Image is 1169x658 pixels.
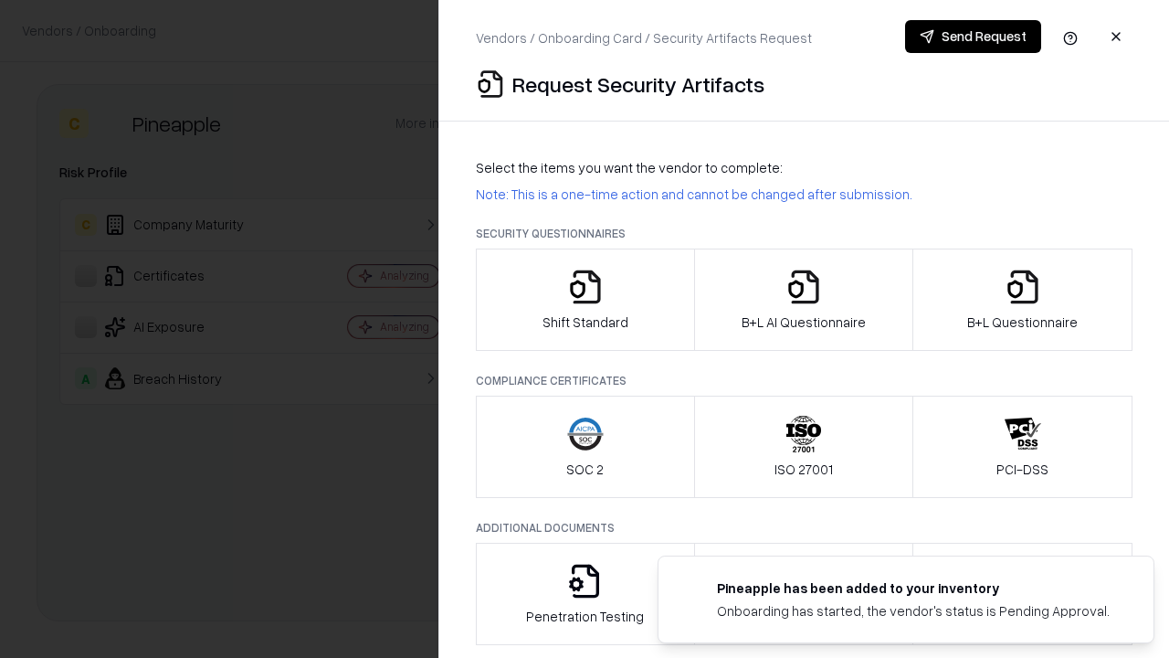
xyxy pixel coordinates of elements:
button: Privacy Policy [694,543,914,645]
button: PCI-DSS [912,396,1132,498]
img: pineappleenergy.com [680,578,702,600]
button: Send Request [905,20,1041,53]
p: ISO 27001 [774,460,833,479]
p: B+L AI Questionnaire [742,313,866,332]
p: B+L Questionnaire [967,313,1078,332]
p: Security Questionnaires [476,226,1132,241]
p: SOC 2 [566,460,604,479]
p: Vendors / Onboarding Card / Security Artifacts Request [476,28,812,48]
button: Penetration Testing [476,543,695,645]
p: Additional Documents [476,520,1132,536]
button: B+L Questionnaire [912,249,1132,351]
button: Data Processing Agreement [912,543,1132,645]
button: B+L AI Questionnaire [694,249,914,351]
button: SOC 2 [476,396,695,498]
button: Shift Standard [476,249,695,351]
p: Request Security Artifacts [512,69,764,99]
p: Shift Standard [542,313,628,332]
p: PCI-DSS [996,460,1048,479]
p: Select the items you want the vendor to complete: [476,158,1132,177]
button: ISO 27001 [694,396,914,498]
div: Pineapple has been added to your inventory [717,578,1110,598]
p: Penetration Testing [526,607,644,626]
p: Note: This is a one-time action and cannot be changed after submission. [476,185,1132,204]
p: Compliance Certificates [476,373,1132,388]
div: Onboarding has started, the vendor's status is Pending Approval. [717,601,1110,621]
